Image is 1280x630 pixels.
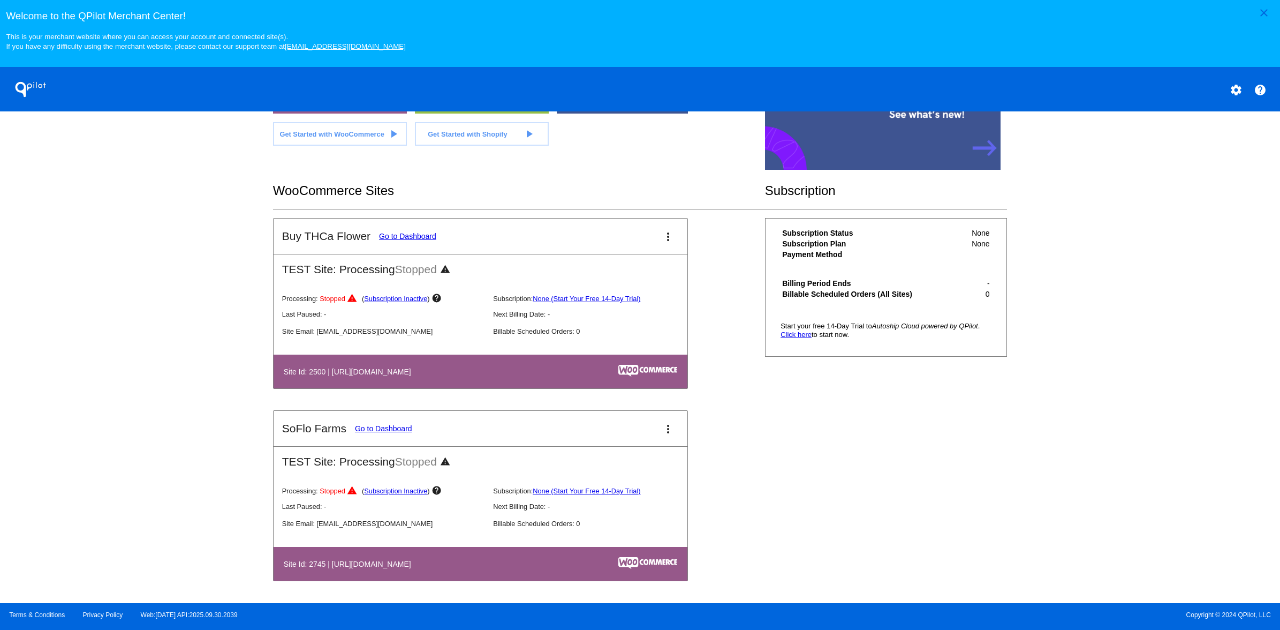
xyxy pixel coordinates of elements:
[285,42,406,50] a: [EMAIL_ADDRESS][DOMAIN_NAME]
[493,487,695,495] p: Subscription:
[522,127,535,140] mat-icon: play_arrow
[533,487,640,495] a: None (Start Your Free 14-Day Trial)
[282,485,484,498] p: Processing:
[533,295,640,303] a: None (Start Your Free 14-Day Trial)
[282,310,484,318] p: Last Paused: -
[493,295,695,303] p: Subscription:
[83,611,123,619] a: Privacy Policy
[379,232,436,241] a: Go to Dashboard
[362,295,430,303] span: ( )
[662,230,675,243] mat-icon: more_vert
[141,611,238,619] a: Web:[DATE] API:2025.09.30.2039
[986,290,990,298] span: 0
[1230,84,1243,96] mat-icon: settings
[284,367,416,376] h4: Site Id: 2500 | [URL][DOMAIN_NAME]
[493,310,695,318] p: Next Billing Date: -
[781,325,991,327] p: Start your free 14-Day Trial to .
[440,456,453,469] mat-icon: warning
[320,487,345,495] span: Stopped
[493,502,695,511] p: Next Billing Date: -
[782,239,963,249] th: Subscription Plan
[972,229,989,237] span: None
[649,611,1271,619] span: Copyright © 2024 QPilot, LLC
[431,485,444,498] mat-icon: help
[355,424,412,433] a: Go to Dashboard
[618,557,677,569] img: c53aa0e5-ae75-48aa-9bee-956650975ee5
[364,487,427,495] a: Subscription Inactive
[493,520,695,528] p: Billable Scheduled Orders: 0
[282,422,346,435] h2: SoFlo Farms
[782,250,963,259] th: Payment Method
[781,334,991,335] p: to start now.
[279,130,384,138] span: Get Started with WooCommerce
[493,327,695,335] p: Billable Scheduled Orders: 0
[431,293,444,306] mat-icon: help
[781,331,812,339] a: Click here
[347,293,360,306] mat-icon: warning
[782,228,963,238] th: Subscription Status
[9,611,65,619] a: Terms & Conditions
[282,520,484,528] p: Site Email: [EMAIL_ADDRESS][DOMAIN_NAME]
[320,295,345,303] span: Stopped
[9,79,52,100] h1: QPilot
[1258,6,1270,19] mat-icon: close
[395,263,437,275] span: Stopped
[282,293,484,306] p: Processing:
[1254,84,1267,96] mat-icon: help
[362,487,430,495] span: ( )
[782,289,963,299] th: Billable Scheduled Orders (All Sites)
[273,183,765,198] h2: WooCommerce Sites
[395,455,437,468] span: Stopped
[6,33,405,50] small: This is your merchant website where you can access your account and connected site(s). If you hav...
[284,560,416,568] h4: Site Id: 2745 | [URL][DOMAIN_NAME]
[440,264,453,277] mat-icon: warning
[765,183,1008,198] h2: Subscription
[662,423,675,436] mat-icon: more_vert
[987,279,990,288] span: -
[282,230,370,243] h2: Buy THCa Flower
[428,130,508,138] span: Get Started with Shopify
[274,447,687,469] h2: TEST Site: Processing
[618,365,677,377] img: c53aa0e5-ae75-48aa-9bee-956650975ee5
[872,322,978,330] span: Autoship Cloud powered by QPilot
[274,254,687,276] h2: TEST Site: Processing
[387,127,400,140] mat-icon: play_arrow
[6,10,1274,22] h3: Welcome to the QPilot Merchant Center!
[282,327,484,335] p: Site Email: [EMAIL_ADDRESS][DOMAIN_NAME]
[273,122,407,146] a: Get Started with WooCommerce
[282,502,484,511] p: Last Paused: -
[347,485,360,498] mat-icon: warning
[364,295,427,303] a: Subscription Inactive
[782,279,963,288] th: Billing Period Ends
[972,239,989,248] span: None
[415,122,549,146] a: Get Started with Shopify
